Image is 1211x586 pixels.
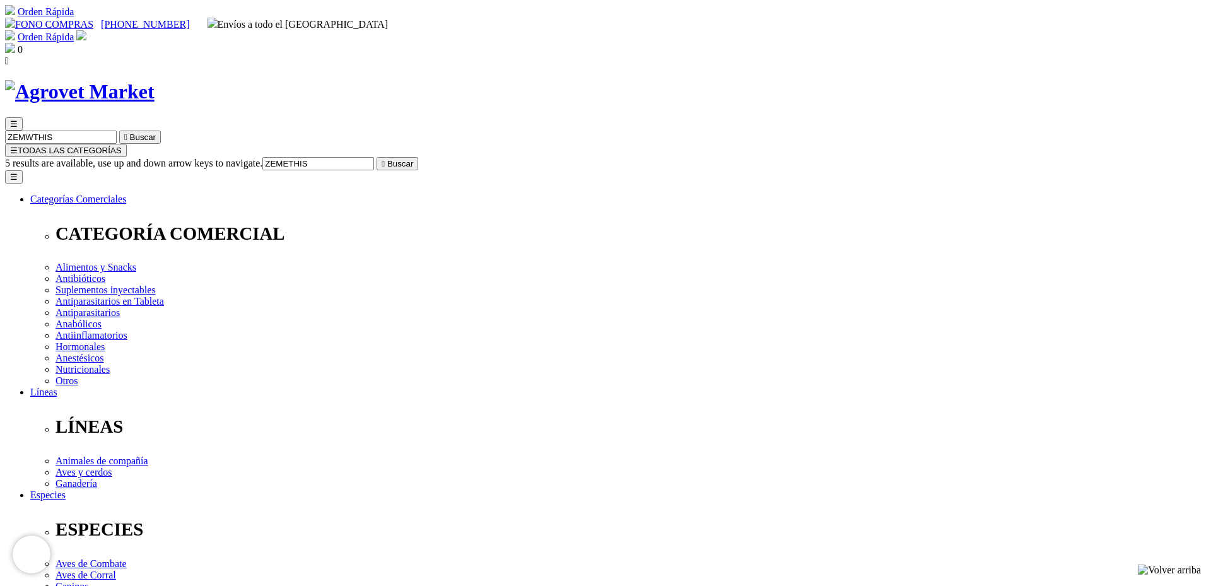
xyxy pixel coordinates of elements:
p: LÍNEAS [56,416,1206,437]
a: Hormonales [56,341,105,352]
a: Nutricionales [56,364,110,375]
i:  [382,159,385,168]
a: Categorías Comerciales [30,194,126,204]
a: Orden Rápida [18,32,74,42]
img: phone.svg [5,18,15,28]
a: Ganadería [56,478,97,489]
a: Acceda a su cuenta de cliente [76,32,86,42]
span: Buscar [387,159,413,168]
a: Alimentos y Snacks [56,262,136,272]
input: Buscar [262,157,374,170]
a: Aves de Combate [56,558,127,569]
a: Especies [30,489,66,500]
a: Anabólicos [56,319,102,329]
a: Antiparasitarios [56,307,120,318]
span: 0 [18,44,23,55]
button: ☰ [5,170,23,184]
i:  [5,56,9,66]
a: Animales de compañía [56,455,148,466]
img: shopping-bag.svg [5,43,15,53]
a: Antiparasitarios en Tableta [56,296,164,307]
button:  Buscar [119,131,161,144]
a: FONO COMPRAS [5,19,93,30]
p: ESPECIES [56,519,1206,540]
a: Suplementos inyectables [56,284,156,295]
a: [PHONE_NUMBER] [101,19,189,30]
p: CATEGORÍA COMERCIAL [56,223,1206,244]
button: ☰TODAS LAS CATEGORÍAS [5,144,127,157]
span: 5 results are available, use up and down arrow keys to navigate. [5,158,262,168]
a: Antibióticos [56,273,105,284]
button: ☰ [5,117,23,131]
button:  Buscar [377,157,418,170]
a: Anestésicos [56,353,103,363]
i:  [124,132,127,142]
a: Orden Rápida [18,6,74,17]
img: delivery-truck.svg [208,18,218,28]
img: Agrovet Market [5,80,155,103]
img: shopping-cart.svg [5,5,15,15]
span: Buscar [130,132,156,142]
a: Aves y cerdos [56,467,112,478]
img: Volver arriba [1138,565,1201,576]
img: user.svg [76,30,86,40]
span: Envíos a todo el [GEOGRAPHIC_DATA] [208,19,389,30]
img: shopping-cart.svg [5,30,15,40]
span: ☰ [10,146,18,155]
input: Buscar [5,131,117,144]
span: ☰ [10,119,18,129]
a: Aves de Corral [56,570,116,580]
iframe: Brevo live chat [13,536,50,573]
a: Otros [56,375,78,386]
a: Líneas [30,387,57,397]
a: Antiinflamatorios [56,330,127,341]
